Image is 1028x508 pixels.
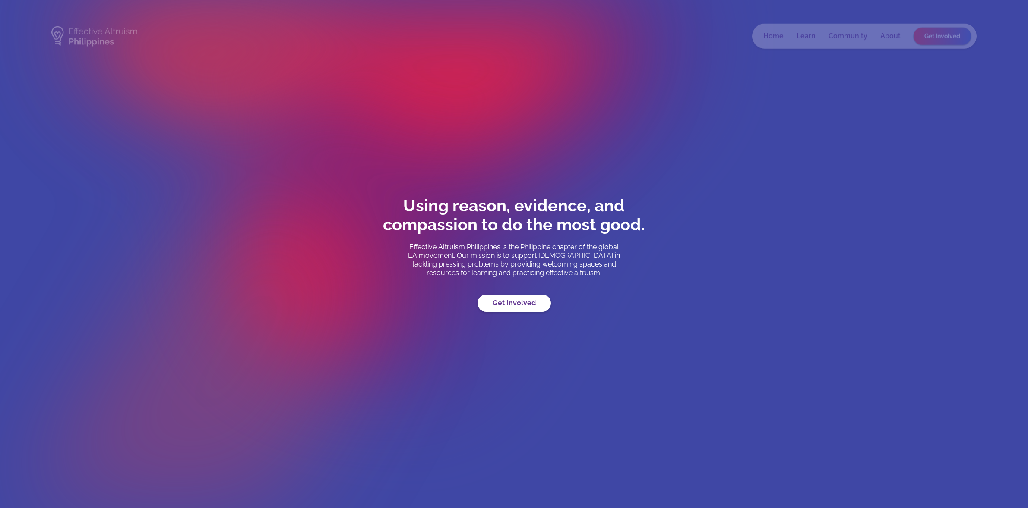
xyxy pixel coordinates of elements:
[924,33,960,40] span: Get Involved
[829,32,867,41] a: Community
[797,32,816,41] a: Learn
[880,32,901,41] a: About
[914,28,971,45] a: Get Involved
[478,295,551,312] a: Get Involved
[363,196,665,234] h1: Using reason, evidence, and compassion to do the most good.
[763,32,784,41] a: Home
[406,243,622,277] p: Effective Altruism Philippines is the Philippine chapter of the global EA movement. Our mission i...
